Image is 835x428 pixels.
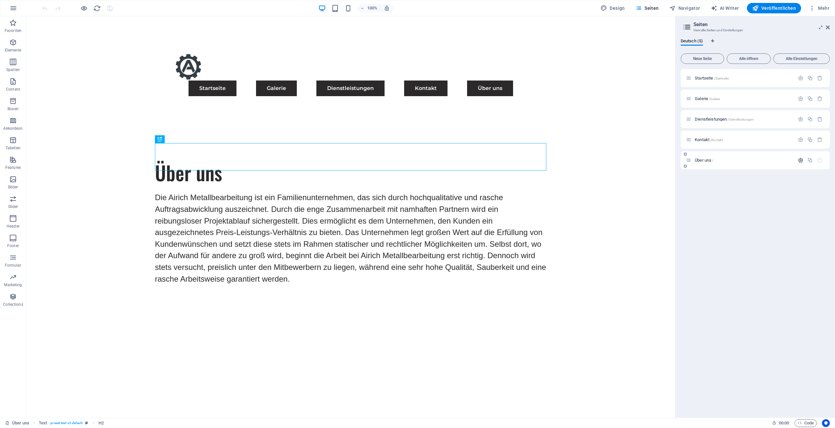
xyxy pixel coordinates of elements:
[6,67,20,72] p: Spalten
[714,77,729,80] span: /Startseite
[5,48,22,53] p: Elemente
[783,421,784,425] span: :
[730,57,768,61] span: Alle öffnen
[681,37,703,46] span: Deutsch (5)
[693,117,795,121] div: Dienstleistungen/Dienstleistungen
[693,138,795,142] div: Kontakt/Kontakt
[807,96,813,101] div: Duplizieren
[5,165,21,170] p: Features
[357,4,380,12] button: 100%
[635,5,659,11] span: Seiten
[6,145,21,151] p: Tabellen
[772,419,789,427] h6: Session-Zeit
[727,118,753,121] span: /Dienstleistungen
[93,4,101,12] button: reload
[8,184,18,190] p: Bilder
[727,53,771,64] button: Alle öffnen
[776,57,827,61] span: Alle Einstellungen
[3,302,23,307] p: Collections
[817,137,823,142] div: Entfernen
[779,419,789,427] span: 00 00
[807,75,813,81] div: Duplizieren
[4,282,22,288] p: Marketing
[798,157,803,163] div: Einstellungen
[710,138,723,142] span: /Kontakt
[711,5,739,11] span: AI Writer
[695,76,729,81] span: Klick, um Seite zu öffnen
[39,419,47,427] span: Klick zum Auswählen. Doppelklick zum Bearbeiten
[684,57,721,61] span: Neue Seite
[798,96,803,101] div: Einstellungen
[807,157,813,163] div: Duplizieren
[367,4,377,12] h6: 100%
[681,38,830,51] div: Sprachen-Tabs
[693,76,795,80] div: Startseite/Startseite
[806,3,832,13] button: Mehr
[712,159,713,162] span: /
[695,158,713,163] span: Klick, um Seite zu öffnen
[695,96,720,101] span: Klick, um Seite zu öffnen
[633,3,661,13] button: Seiten
[817,75,823,81] div: Entfernen
[798,137,803,142] div: Einstellungen
[7,243,19,248] p: Footer
[3,126,23,131] p: Akkordeon
[798,75,803,81] div: Einstellungen
[50,419,83,427] span: . preset-text-v2-default
[773,53,830,64] button: Alle Einstellungen
[693,22,830,27] h2: Seiten
[600,5,625,11] span: Design
[708,3,742,13] button: AI Writer
[93,5,101,12] i: Seite neu laden
[384,5,390,11] i: Bei Größenänderung Zoomstufe automatisch an das gewählte Gerät anpassen.
[80,4,88,12] button: Klicke hier, um den Vorschau-Modus zu verlassen
[667,3,703,13] button: Navigator
[695,137,723,142] span: Klick, um Seite zu öffnen
[5,263,22,268] p: Formular
[817,157,823,163] div: Die Startseite kann nicht gelöscht werden
[747,3,801,13] button: Veröffentlichen
[669,5,700,11] span: Navigator
[6,87,20,92] p: Content
[8,204,18,209] p: Slider
[5,28,22,33] p: Favoriten
[85,421,88,425] i: Dieses Element ist ein anpassbares Preset
[8,106,19,111] p: Boxen
[809,5,829,11] span: Mehr
[817,116,823,122] div: Entfernen
[39,419,104,427] nav: breadcrumb
[752,5,796,11] span: Veröffentlichen
[5,419,29,427] a: Klick, um Auswahl aufzuheben. Doppelklick öffnet Seitenverwaltung
[693,27,817,33] h3: Verwalte Seiten und Einstellungen
[817,96,823,101] div: Entfernen
[695,117,754,122] span: Klick, um Seite zu öffnen
[598,3,628,13] button: Design
[797,419,814,427] span: Code
[807,137,813,142] div: Duplizieren
[681,53,724,64] button: Neue Seite
[807,116,813,122] div: Duplizieren
[822,419,830,427] button: Usercentrics
[693,158,795,162] div: Über uns/
[709,97,720,101] span: /Galerie
[795,419,817,427] button: Code
[7,224,20,229] p: Header
[693,96,795,101] div: Galerie/Galerie
[99,419,104,427] span: Klick zum Auswählen. Doppelklick zum Bearbeiten
[798,116,803,122] div: Einstellungen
